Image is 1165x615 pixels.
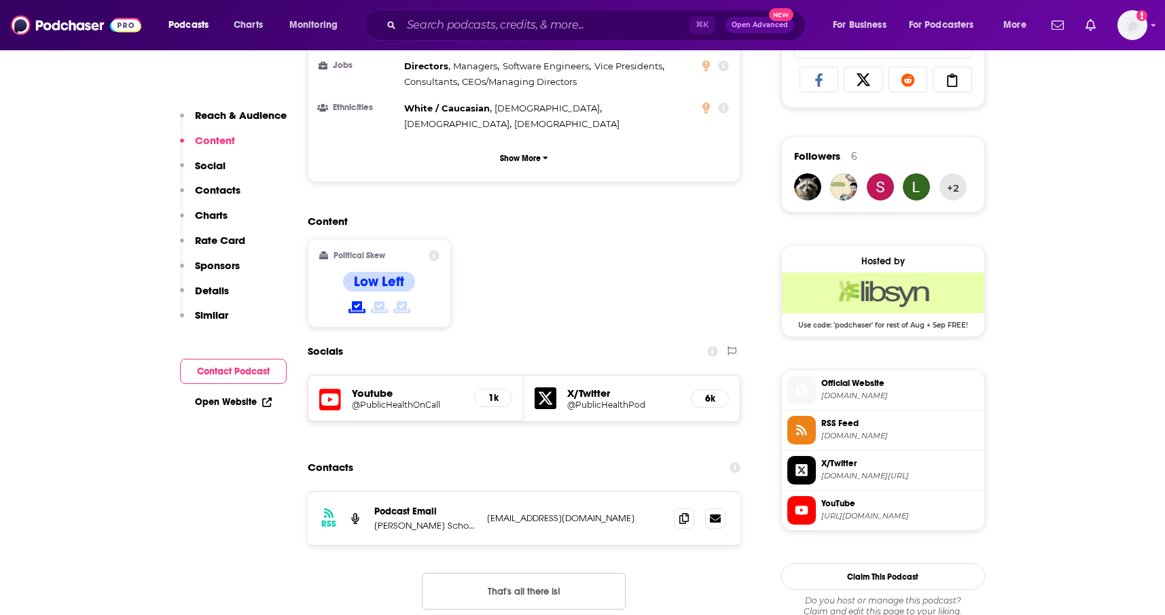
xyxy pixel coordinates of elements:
button: Reach & Audience [180,109,287,134]
a: @PublicHealthOnCall [352,400,464,410]
h5: 1k [486,392,501,404]
a: Show notifications dropdown [1080,14,1101,37]
a: castoffcrown [830,173,857,200]
span: , [495,101,602,116]
p: Content [195,134,235,147]
span: , [453,58,499,74]
h2: Contacts [308,455,353,480]
p: Details [195,284,229,297]
span: [DEMOGRAPHIC_DATA] [495,103,600,113]
h2: Socials [308,338,343,364]
span: Official Website [821,377,979,389]
span: CEOs/Managing Directors [462,76,577,87]
span: Consultants [404,76,457,87]
h2: Political Skew [334,251,385,260]
span: YouTube [821,497,979,510]
a: Charts [225,14,271,36]
a: RSS Feed[DOMAIN_NAME] [787,416,979,444]
p: Sponsors [195,259,240,272]
button: Similar [180,309,228,334]
div: Search podcasts, credits, & more... [377,10,819,41]
input: Search podcasts, credits, & more... [401,14,689,36]
span: https://www.youtube.com/@PublicHealthOnCall [821,511,979,521]
button: Sponsors [180,259,240,284]
button: open menu [280,14,355,36]
span: Software Engineers [503,60,589,71]
div: 6 [851,150,857,162]
span: Monitoring [289,16,338,35]
span: ⌘ K [689,16,715,34]
span: Open Advanced [732,22,788,29]
span: More [1003,16,1026,35]
span: Podcasts [168,16,209,35]
button: Charts [180,209,228,234]
span: [DEMOGRAPHIC_DATA] [514,118,620,129]
a: Libsyn Deal: Use code: 'podchaser' for rest of Aug + Sep FREE! [782,273,984,328]
p: Show More [500,154,541,163]
img: User Profile [1117,10,1147,40]
img: BMW335i [903,173,930,200]
h5: Youtube [352,387,464,400]
span: Vice Presidents [594,60,662,71]
span: Do you host or manage this podcast? [781,595,985,606]
a: Droodwok [794,173,821,200]
span: Directors [404,60,448,71]
button: Claim This Podcast [781,563,985,590]
button: open menu [900,14,994,36]
button: Contact Podcast [180,359,287,384]
span: [DEMOGRAPHIC_DATA] [404,118,509,129]
span: Logged in as LornaG [1117,10,1147,40]
a: Share on Facebook [800,67,839,92]
p: Podcast Email [374,506,476,517]
span: Managers [453,60,497,71]
span: For Podcasters [909,16,974,35]
button: Contacts [180,183,240,209]
span: Followers [794,150,840,162]
h4: Low Left [354,273,404,290]
span: publichealth.jhu.edu [821,391,979,401]
button: Social [180,159,226,184]
p: Rate Card [195,234,245,247]
a: Copy Link [933,67,972,92]
img: Podchaser - Follow, Share and Rate Podcasts [11,12,141,38]
a: Open Website [195,396,272,408]
p: Charts [195,209,228,222]
p: [PERSON_NAME] School of Public Health [374,520,476,531]
button: open menu [159,14,226,36]
button: Show More [319,145,730,171]
svg: Add a profile image [1136,10,1147,21]
h2: Content [308,215,730,228]
span: , [404,101,492,116]
span: , [594,58,664,74]
p: Similar [195,309,228,321]
p: Contacts [195,183,240,196]
span: johnshopkinssph.libsyn.com [821,431,979,441]
span: , [404,74,459,90]
span: , [404,116,512,132]
img: guy_waweru [867,173,894,200]
button: open menu [823,14,903,36]
a: YouTube[URL][DOMAIN_NAME] [787,496,979,525]
button: +2 [939,173,967,200]
span: , [503,58,591,74]
button: Nothing here. [422,573,626,610]
a: Show notifications dropdown [1046,14,1069,37]
span: For Business [833,16,886,35]
div: Hosted by [782,256,984,267]
a: Share on Reddit [889,67,928,92]
span: twitter.com/PublicHealthPod [821,471,979,481]
button: Open AdvancedNew [725,17,794,33]
h3: Ethnicities [319,103,399,112]
button: Rate Card [180,234,245,259]
img: Libsyn Deal: Use code: 'podchaser' for rest of Aug + Sep FREE! [782,273,984,313]
button: Show profile menu [1117,10,1147,40]
button: open menu [994,14,1043,36]
a: @PublicHealthPod [567,400,680,410]
h3: RSS [321,519,336,529]
span: Use code: 'podchaser' for rest of Aug + Sep FREE! [782,313,984,330]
